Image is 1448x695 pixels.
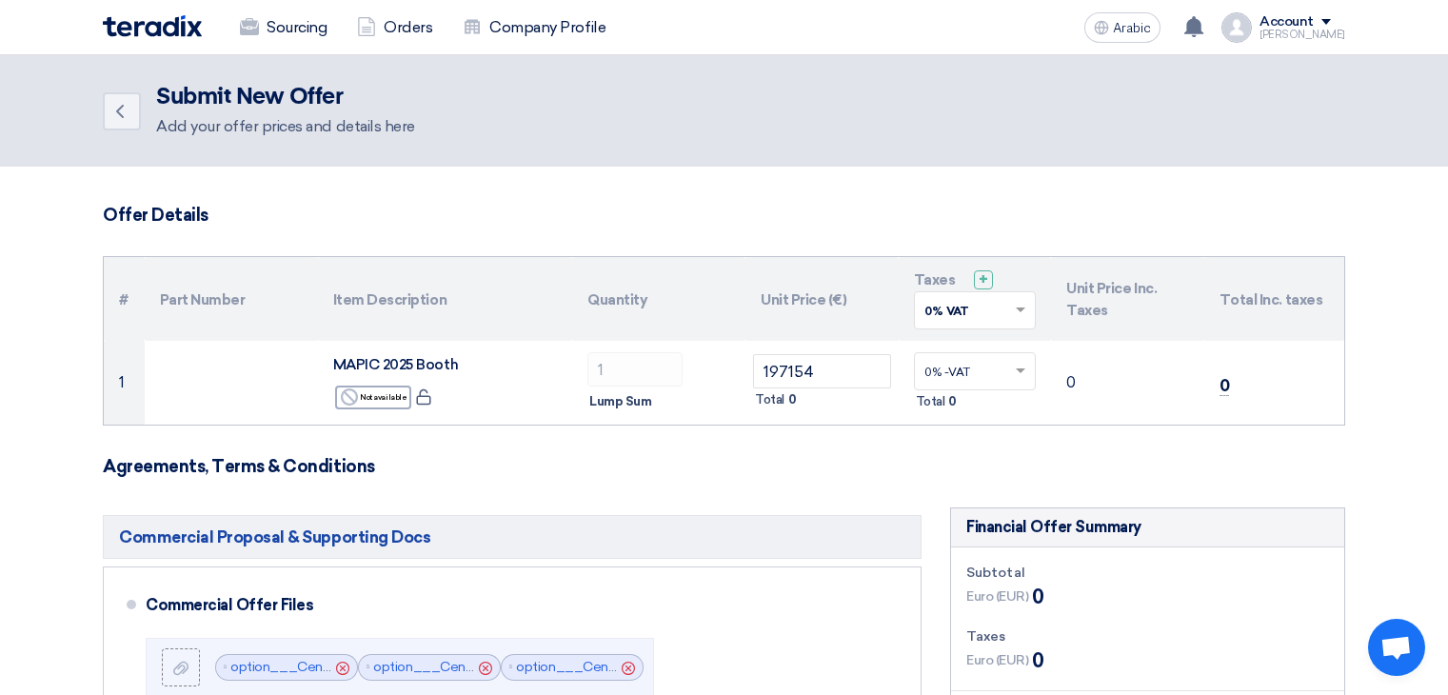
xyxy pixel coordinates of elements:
font: Euro (EUR) [966,652,1028,668]
font: Total [916,394,945,408]
font: Part Number [160,290,246,308]
font: Account [1260,13,1314,30]
font: Subtotal [966,565,1025,581]
font: Financial Offer Summary [966,518,1141,536]
font: Lump Sum [589,394,651,408]
font: Taxes [966,628,1006,645]
font: 1 [119,374,124,391]
font: Add your offer prices and details here [156,117,415,135]
font: MAPIC 2025 Booth [333,356,458,373]
a: option___Cenomi_Centers_Tender_Estimate__1756110676482.pdf [230,659,651,675]
font: [PERSON_NAME] [1260,29,1345,41]
font: Submit New Offer [156,86,343,109]
font: Commercial Offer Files [146,596,313,614]
font: Commercial Proposal & Supporting Docs [119,527,430,546]
font: Item Description [333,290,446,308]
font: 0 [1032,586,1044,608]
input: Unit Price [753,354,891,388]
font: Orders [384,18,432,36]
font: Sourcing [267,18,327,36]
button: Arabic [1084,12,1160,43]
input: RFQ_STEP1.ITEMS.2.AMOUNT_TITLE [587,352,683,387]
font: Unit Price Inc. Taxes [1066,280,1157,320]
font: # [119,290,129,308]
a: Orders [342,7,447,49]
a: option___Cenomi_Centers_Tender_Estimate__1756110676828.pdf [516,659,936,675]
font: 0 [1066,374,1076,391]
a: Open chat [1368,619,1425,676]
font: 0 [788,392,797,407]
font: Euro (EUR) [966,588,1028,605]
font: Company Profile [489,18,605,36]
font: Unit Price (€) [761,290,846,308]
font: Total [755,392,784,407]
font: Total Inc. taxes [1220,290,1322,308]
font: 0 [1220,376,1230,395]
ng-select: VAT [914,352,1037,390]
font: Not available [360,392,407,402]
font: Agreements, Terms & Conditions [103,456,375,477]
font: Taxes [914,271,956,288]
font: Quantity [587,290,647,308]
a: Sourcing [225,7,342,49]
font: + [979,270,988,288]
font: 0 [1032,649,1044,672]
img: profile_test.png [1221,12,1252,43]
img: Teradix logo [103,15,202,37]
a: option___Cenomi_Centers_Tender_Estimate__1756110676827.pdf [373,659,793,675]
font: 0 [948,394,957,408]
font: Arabic [1113,20,1151,36]
font: Offer Details [103,205,208,226]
